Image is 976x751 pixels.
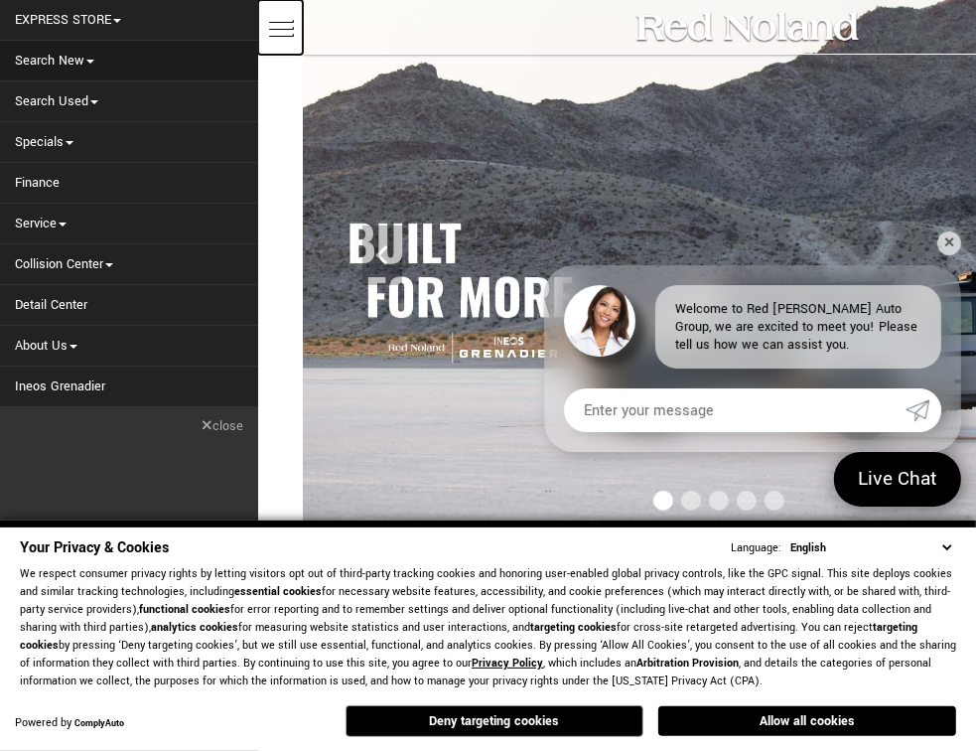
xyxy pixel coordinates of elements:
[346,705,643,737] button: Deny targeting cookies
[731,542,781,554] div: Language:
[20,537,169,558] span: Your Privacy & Cookies
[765,491,784,511] span: Go to slide 5
[151,620,238,635] strong: analytics cookies
[139,602,230,617] strong: functional cookies
[636,656,739,671] strong: Arbitration Provision
[564,285,635,357] img: Agent profile photo
[530,620,617,635] strong: targeting cookies
[834,452,961,507] a: Live Chat
[362,225,402,285] div: Previous
[709,491,729,511] span: Go to slide 3
[653,491,673,511] span: Go to slide 1
[74,717,124,730] a: ComplyAuto
[681,491,701,511] span: Go to slide 2
[906,388,941,432] a: Submit
[785,538,956,557] select: Language Select
[15,717,124,730] div: Powered by
[564,388,906,432] input: Enter your message
[632,10,861,45] img: Red Noland Auto Group
[848,466,947,493] span: Live Chat
[20,565,956,690] p: We respect consumer privacy rights by letting visitors opt out of third-party tracking cookies an...
[234,584,322,599] strong: essential cookies
[737,491,757,511] span: Go to slide 4
[202,417,243,435] span: close
[658,706,956,736] button: Allow all cookies
[472,656,543,671] a: Privacy Policy
[655,285,941,369] div: Welcome to Red [PERSON_NAME] Auto Group, we are excited to meet you! Please tell us how we can as...
[632,18,861,36] a: Red Noland Auto Group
